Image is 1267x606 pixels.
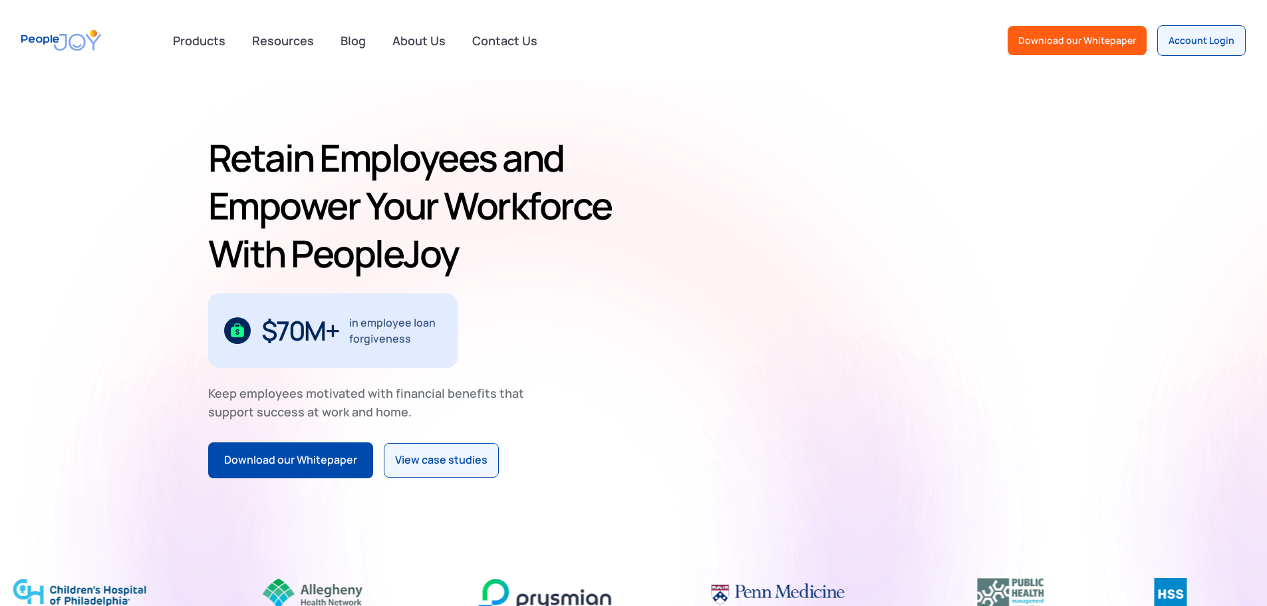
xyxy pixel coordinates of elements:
div: View case studies [395,452,488,469]
div: Download our Whitepaper [224,452,357,469]
div: Download our Whitepaper [1018,34,1136,47]
a: Download our Whitepaper [208,442,373,478]
a: Download our Whitepaper [1008,26,1147,55]
a: home [21,21,101,59]
div: Account Login [1169,34,1234,47]
div: 1 / 3 [208,293,458,368]
div: Products [165,27,233,54]
h1: Retain Employees and Empower Your Workforce With PeopleJoy [208,134,629,277]
a: View case studies [384,443,499,478]
a: Contact Us [464,26,545,55]
div: $70M+ [261,320,339,341]
a: Blog [333,26,374,55]
a: About Us [384,26,454,55]
div: in employee loan forgiveness [349,315,442,347]
a: Account Login [1157,25,1246,56]
div: Keep employees motivated with financial benefits that support success at work and home. [208,384,535,421]
a: Resources [244,26,322,55]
